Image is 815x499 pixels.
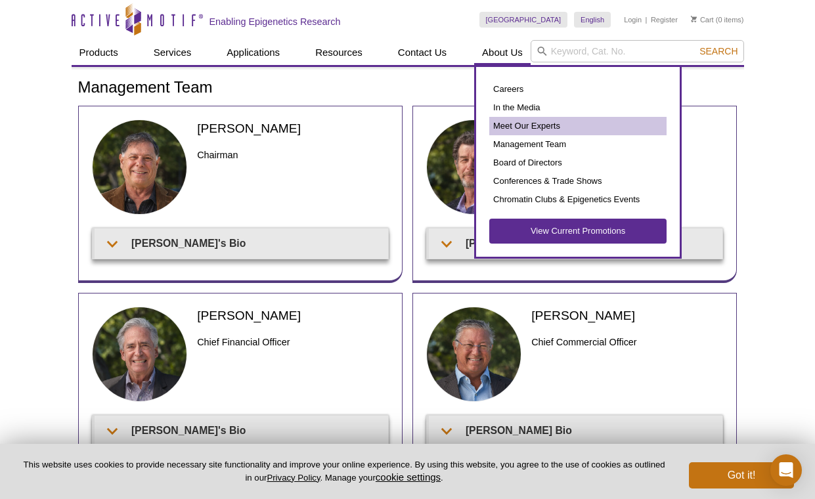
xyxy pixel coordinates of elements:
[197,119,388,137] h2: [PERSON_NAME]
[146,40,200,65] a: Services
[474,40,531,65] a: About Us
[691,15,714,24] a: Cart
[531,40,744,62] input: Keyword, Cat. No.
[651,15,678,24] a: Register
[624,15,642,24] a: Login
[691,16,697,22] img: Your Cart
[489,219,667,244] a: View Current Promotions
[646,12,648,28] li: |
[95,416,388,445] summary: [PERSON_NAME]'s Bio
[426,119,522,215] img: Ted DeFrank headshot
[489,98,667,117] a: In the Media
[489,135,667,154] a: Management Team
[770,454,802,486] div: Open Intercom Messenger
[426,307,522,402] img: Fritz Eibel headshot
[197,334,388,350] h3: Chief Financial Officer
[92,119,188,215] img: Joe Fernandez headshot
[429,416,722,445] summary: [PERSON_NAME] Bio
[95,228,388,258] summary: [PERSON_NAME]'s Bio
[307,40,370,65] a: Resources
[479,12,568,28] a: [GEOGRAPHIC_DATA]
[209,16,341,28] h2: Enabling Epigenetics Research
[197,147,388,163] h3: Chairman
[489,172,667,190] a: Conferences & Trade Shows
[72,40,126,65] a: Products
[691,12,744,28] li: (0 items)
[531,334,722,350] h3: Chief Commercial Officer
[489,117,667,135] a: Meet Our Experts
[531,307,722,324] h2: [PERSON_NAME]
[376,471,441,483] button: cookie settings
[489,154,667,172] a: Board of Directors
[699,46,738,56] span: Search
[219,40,288,65] a: Applications
[695,45,741,57] button: Search
[21,459,667,484] p: This website uses cookies to provide necessary site functionality and improve your online experie...
[574,12,611,28] a: English
[489,190,667,209] a: Chromatin Clubs & Epigenetics Events
[92,307,188,402] img: Patrick Yount headshot
[429,228,722,258] summary: [PERSON_NAME]'s Bio
[390,40,454,65] a: Contact Us
[78,79,738,98] h1: Management Team
[267,473,320,483] a: Privacy Policy
[489,80,667,98] a: Careers
[689,462,794,488] button: Got it!
[197,307,388,324] h2: [PERSON_NAME]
